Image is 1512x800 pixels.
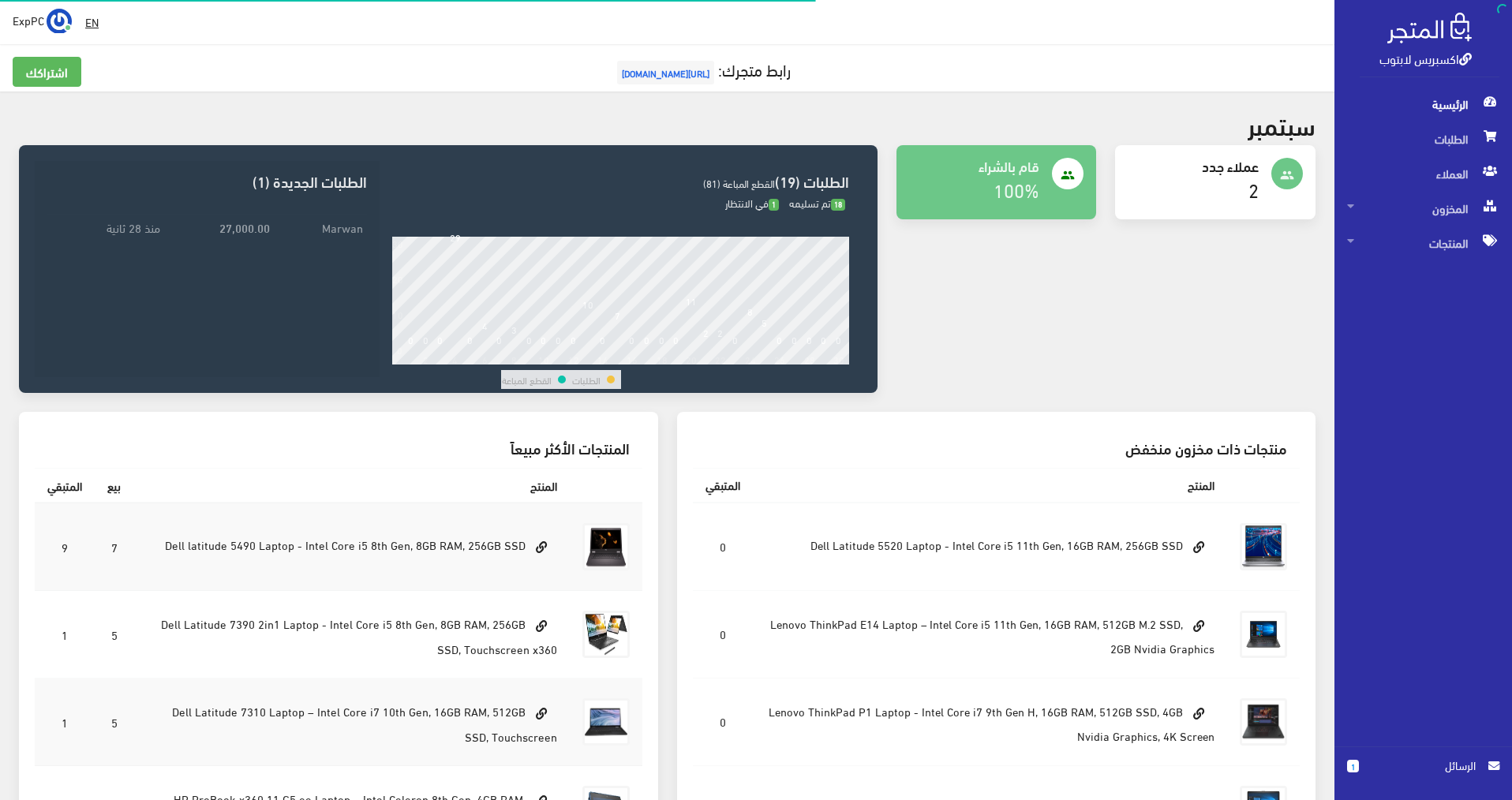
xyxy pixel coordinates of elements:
a: 100% [994,172,1039,206]
th: بيع [95,469,133,503]
strong: 27,000.00 [219,219,270,236]
span: ExpPC [13,10,44,30]
h3: منتجات ذات مخزون منخفض [705,440,1288,455]
img: dell-latitude-5520-laptop-intel-core-i5-11th-gen-16gb-ram-256gb-ssd.jpg [1240,523,1287,570]
div: 6 [482,353,488,364]
td: Dell Latitude 7390 2in1 Laptop - Intel Core i5 8th Gen, 8GB RAM, 256GB SSD, Touchscreen x360 [133,591,570,679]
span: الطلبات [1347,121,1499,156]
div: 16 [627,353,638,364]
div: 20 [686,353,697,364]
td: الطلبات [571,370,601,389]
td: 5 [95,679,133,766]
div: 4 [452,353,458,364]
h3: المنتجات الأكثر مبيعاً [47,440,630,455]
div: 18 [657,353,668,364]
th: المنتج [753,469,1228,503]
td: Dell latitude 5490 Laptop - Intel Core i5 8th Gen, 8GB RAM, 256GB SSD [133,503,570,591]
a: EN [79,8,105,36]
div: 24 [745,353,756,364]
div: 22 [715,353,726,364]
td: Dell Latitude 5520 Laptop - Intel Core i5 11th Gen, 16GB RAM, 256GB SSD [753,503,1228,591]
i: people [1061,168,1075,182]
td: Lenovo ThinkPad P1 Laptop - Intel Core i7 9th Gen H, 16GB RAM, 512GB SSD, 4GB Nvidia Graphics, 4K... [753,679,1228,766]
span: 1 [769,199,779,211]
td: 9 [35,503,95,591]
span: الرسائل [1372,757,1476,774]
td: 7 [95,503,133,591]
div: 2 [423,353,429,364]
a: 1 الرسائل [1347,757,1499,791]
img: ... [47,9,72,34]
div: 10 [538,353,549,364]
span: العملاء [1347,156,1499,191]
td: 5 [95,591,133,679]
div: 28 [804,353,815,364]
h3: الطلبات الجديدة (1) [47,174,366,189]
div: 8 [511,353,517,364]
a: المنتجات [1334,226,1512,260]
h4: عملاء جدد [1128,158,1259,174]
span: 18 [831,199,845,211]
a: العملاء [1334,156,1512,191]
h2: سبتمبر [1248,110,1316,138]
div: 12 [568,353,579,364]
img: dell-latitude-7310-laptop-intel-core-i7-10th-gen-16gb-ram-512gb-ssd-touchscreen.jpg [582,698,630,746]
a: 2 [1248,172,1259,206]
span: القطع المباعة (81) [703,174,775,193]
h4: قام بالشراء [909,158,1040,174]
a: رابط متجرك:[URL][DOMAIN_NAME] [613,54,791,84]
td: 0 [693,591,753,679]
span: [URL][DOMAIN_NAME] [617,61,714,84]
td: Marwan [274,214,366,240]
span: الرئيسية [1347,87,1499,121]
div: 30 [833,353,844,364]
span: 1 [1347,760,1359,772]
td: 1 [35,679,95,766]
h3: الطلبات (19) [392,174,849,189]
i: people [1280,168,1294,182]
th: المنتج [133,469,570,503]
span: في الانتظار [725,193,779,212]
img: lenovo-thinkpad-p1-laptop-intel-core-i7-9th-gen-h-16gb-ram-512gb-ssd-4gb-nvidia-graphics-4k-scree... [1240,698,1287,746]
img: dell-latitude-7390-2in1-laptop-intel-core-i5-8th-gen-8gb-ram-256gb-ssd-touchscreen-x360.jpg [582,611,630,658]
a: المخزون [1334,191,1512,226]
div: 29 [450,230,461,244]
img: dell-latitude-5490-laptop-intel-core-i5-8th-gen-8gb-ram-256gb-ssd.png [582,523,630,570]
th: المتبقي [35,469,95,503]
img: thinkpad-e14-intel-i5-gen11.jpg [1240,611,1287,658]
span: تم تسليمه [789,193,845,212]
td: القطع المباعة [501,370,552,389]
div: 26 [774,353,785,364]
td: 0 [693,679,753,766]
td: 0 [693,503,753,591]
a: الرئيسية [1334,87,1512,121]
span: المنتجات [1347,226,1499,260]
span: المخزون [1347,191,1499,226]
img: . [1387,13,1472,43]
td: 1 [35,591,95,679]
a: الطلبات [1334,121,1512,156]
div: 14 [597,353,608,364]
th: المتبقي [693,469,753,503]
td: منذ 28 ثانية [47,214,163,240]
u: EN [85,12,99,32]
a: اشتراكك [13,57,81,87]
a: اكسبريس لابتوب [1379,47,1472,69]
td: Lenovo ThinkPad E14 Laptop – Intel Core i5 11th Gen, 16GB RAM, 512GB M.2 SSD, 2GB Nvidia Graphics [753,591,1228,679]
a: ... ExpPC [13,8,72,33]
td: Dell Latitude 7310 Laptop – Intel Core i7 10th Gen, 16GB RAM, 512GB SSD, Touchscreen [133,679,570,766]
